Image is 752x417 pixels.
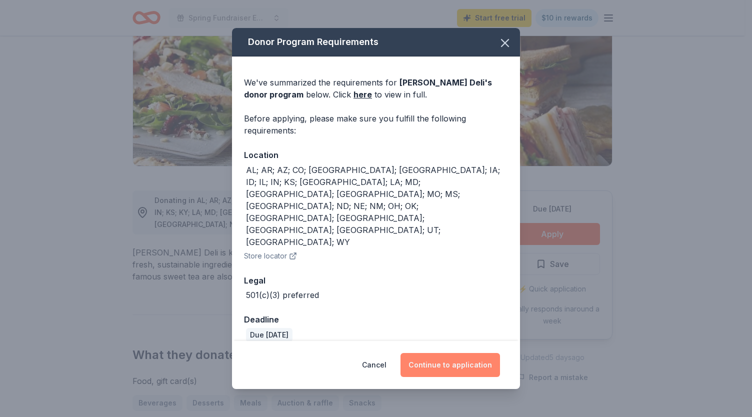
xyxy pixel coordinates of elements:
div: Due [DATE] [246,328,292,342]
div: Donor Program Requirements [232,28,520,56]
a: here [353,88,372,100]
div: Before applying, please make sure you fulfill the following requirements: [244,112,508,136]
button: Continue to application [400,353,500,377]
div: Legal [244,274,508,287]
div: AL; AR; AZ; CO; [GEOGRAPHIC_DATA]; [GEOGRAPHIC_DATA]; IA; ID; IL; IN; KS; [GEOGRAPHIC_DATA]; LA; ... [246,164,508,248]
button: Store locator [244,250,297,262]
div: Deadline [244,313,508,326]
button: Cancel [362,353,386,377]
div: Location [244,148,508,161]
div: We've summarized the requirements for below. Click to view in full. [244,76,508,100]
div: 501(c)(3) preferred [246,289,319,301]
